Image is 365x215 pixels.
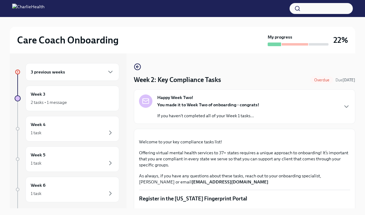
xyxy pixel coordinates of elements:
a: Week 32 tasks • 1 message [15,86,119,111]
p: Welcome to your key compliance tasks list! [139,139,350,145]
strong: You made it to Week Two of onboarding - congrats! [157,102,259,107]
div: 1 task [31,130,41,136]
strong: Happy Week Two! [157,94,193,101]
p: Offering virtual mental health services to 37+ states requires a unique approach to onboarding! I... [139,150,350,168]
strong: [EMAIL_ADDRESS][DOMAIN_NAME] [192,179,268,185]
a: Week 41 task [15,116,119,142]
span: Experience ends [26,207,72,213]
h2: Care Coach Onboarding [17,34,119,46]
h6: Week 5 [31,152,45,158]
a: Week 61 task [15,177,119,202]
strong: [DATE] [342,78,355,82]
div: 3 previous weeks [26,63,119,81]
div: 2 tasks • 1 message [31,99,67,105]
strong: My progress [268,34,292,40]
h6: Week 6 [31,182,46,189]
strong: [DATE] [57,207,72,213]
span: September 29th, 2025 10:00 [335,77,355,83]
div: 1 task [31,160,41,166]
a: Week 51 task [15,146,119,172]
div: 1 task [31,190,41,196]
p: As always, if you have any questions about these tasks, reach out to your onboarding specialist, ... [139,173,350,185]
span: Due [335,78,355,82]
p: Register in the [US_STATE] Fingerprint Portal [139,195,350,202]
img: CharlieHealth [12,4,44,13]
h3: 22% [333,35,348,46]
p: If you haven't completed all of your Week 1 tasks... [157,113,259,119]
h4: Week 2: Key Compliance Tasks [134,75,221,84]
h6: 3 previous weeks [31,69,65,75]
strong: Approx completion time: 15mins [139,207,203,213]
h6: Week 3 [31,91,45,97]
h6: Week 4 [31,121,46,128]
span: Overdue [311,78,333,82]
